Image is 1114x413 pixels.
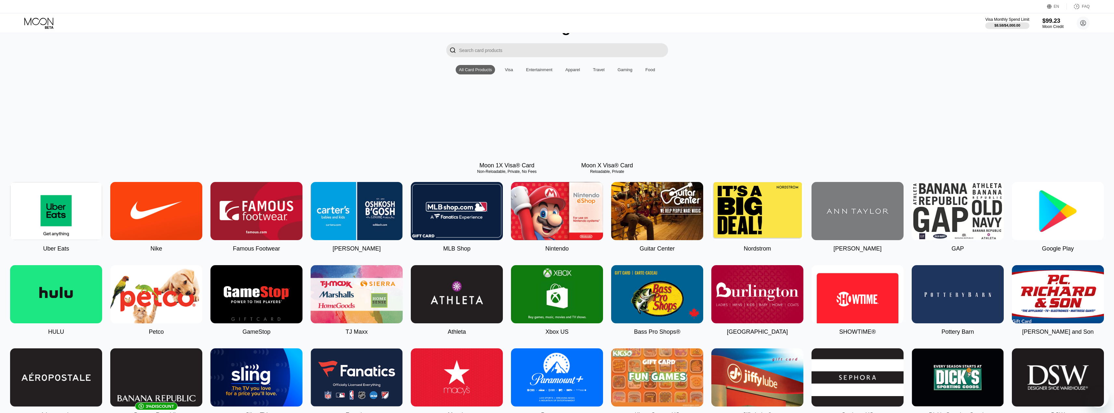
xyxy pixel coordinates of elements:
[502,65,516,74] div: Visa
[526,67,552,72] div: Entertainment
[1047,3,1067,10] div: EN
[446,43,459,57] div: 
[43,245,69,252] div: Uber Eats
[642,65,658,74] div: Food
[1042,18,1064,24] div: $99.23
[505,67,513,72] div: Visa
[590,65,608,74] div: Travel
[618,67,633,72] div: Gaming
[456,65,495,74] div: All Card Products
[994,23,1020,27] div: $8.58 / $4,000.00
[146,404,174,409] div: 3 % DISCOUNT
[941,329,974,335] div: Pottery Barn
[545,245,569,252] div: Nintendo
[985,17,1029,22] div: Visa Monthly Spend Limit
[1022,329,1094,335] div: [PERSON_NAME] and Son
[479,162,534,169] div: Moon 1X Visa® Card
[1054,4,1059,9] div: EN
[645,67,655,72] div: Food
[523,65,556,74] div: Entertainment
[110,348,202,407] div: 3%DISCOUNT
[1067,3,1090,10] div: FAQ
[833,245,881,252] div: [PERSON_NAME]
[443,245,470,252] div: MLB Shop
[1082,4,1090,9] div: FAQ
[448,329,466,335] div: Athleta
[242,329,270,335] div: GameStop
[450,46,456,54] div: 
[1042,18,1064,29] div: $99.23Moon Credit
[639,245,675,252] div: Guitar Center
[1042,245,1074,252] div: Google Play
[727,329,788,335] div: [GEOGRAPHIC_DATA]
[561,169,653,174] div: Reloadable, Private
[459,67,492,72] div: All Card Products
[634,329,680,335] div: Bass Pro Shops®
[545,329,569,335] div: Xbox US
[562,65,583,74] div: Apparel
[951,245,964,252] div: GAP
[593,67,605,72] div: Travel
[149,329,164,335] div: Petco
[581,162,633,169] div: Moon X Visa® Card
[475,18,639,35] div: Purchase Digital Cards
[461,169,553,174] div: Non-Reloadable, Private, No Fees
[48,329,64,335] div: HULU
[614,65,636,74] div: Gaming
[744,245,771,252] div: Nordstrom
[150,245,162,252] div: Nike
[233,245,280,252] div: Famous Footwear
[459,43,668,57] input: Search card products
[332,245,381,252] div: [PERSON_NAME]
[1088,387,1109,408] iframe: Кнопка запуска окна обмена сообщениями
[1042,24,1064,29] div: Moon Credit
[345,329,368,335] div: TJ Maxx
[985,17,1029,29] div: Visa Monthly Spend Limit$8.58/$4,000.00
[839,329,876,335] div: SHOWTIME®
[565,67,580,72] div: Apparel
